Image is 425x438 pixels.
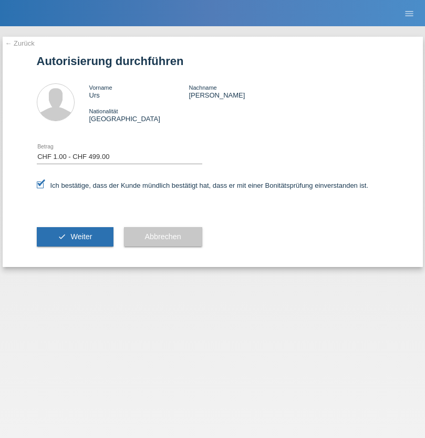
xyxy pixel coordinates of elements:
[145,232,181,241] span: Abbrechen
[89,83,189,99] div: Urs
[5,39,35,47] a: ← Zurück
[124,227,202,247] button: Abbrechen
[37,181,369,189] label: Ich bestätige, dass der Kunde mündlich bestätigt hat, dass er mit einer Bonitätsprüfung einversta...
[399,10,420,16] a: menu
[89,84,112,91] span: Vorname
[189,84,216,91] span: Nachname
[58,232,66,241] i: check
[189,83,288,99] div: [PERSON_NAME]
[70,232,92,241] span: Weiter
[89,108,118,114] span: Nationalität
[404,8,414,19] i: menu
[89,107,189,123] div: [GEOGRAPHIC_DATA]
[37,55,389,68] h1: Autorisierung durchführen
[37,227,113,247] button: check Weiter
